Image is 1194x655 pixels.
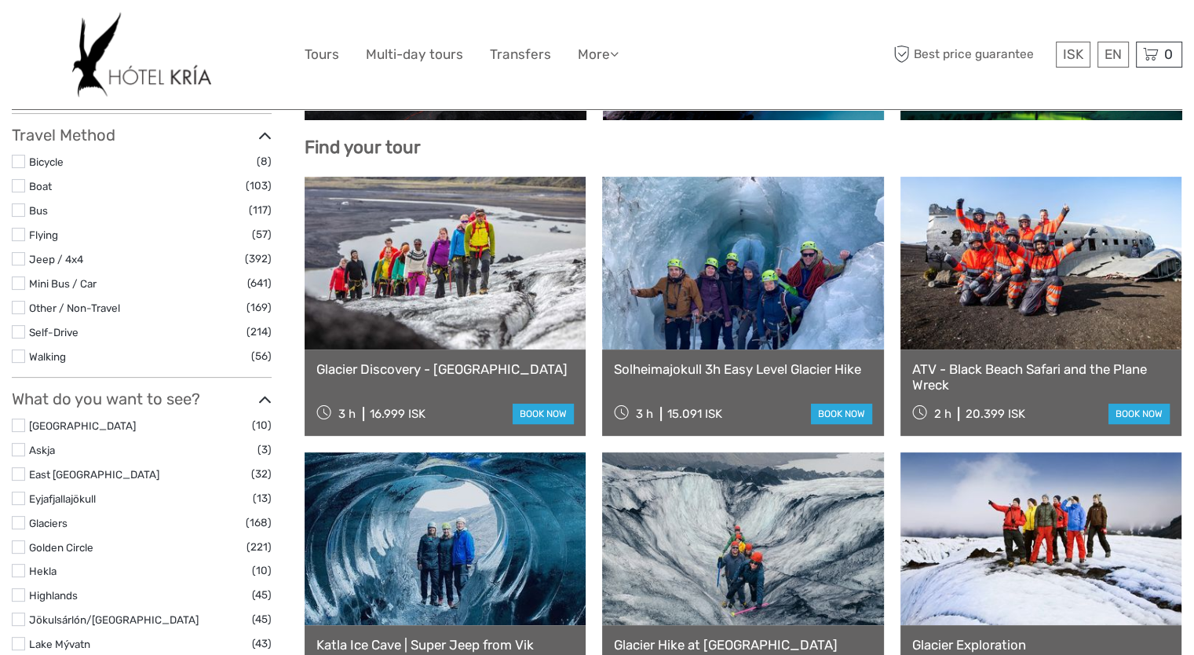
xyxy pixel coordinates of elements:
span: (214) [246,323,272,341]
span: (45) [252,610,272,628]
span: 0 [1162,46,1175,62]
a: Highlands [29,589,78,602]
a: Tours [305,43,339,66]
h3: Travel Method [12,126,272,145]
a: Askja [29,444,55,456]
a: Eyjafjallajökull [29,492,96,505]
img: 532-e91e591f-ac1d-45f7-9962-d0f146f45aa0_logo_big.jpg [72,12,211,97]
a: Katla Ice Cave | Super Jeep from Vik [316,637,574,653]
a: More [578,43,619,66]
a: Bicycle [29,156,64,168]
span: (168) [246,514,272,532]
span: ISK [1063,46,1083,62]
div: 15.091 ISK [667,407,722,421]
a: East [GEOGRAPHIC_DATA] [29,468,159,481]
span: 3 h [338,407,356,421]
a: Glacier Discovery - [GEOGRAPHIC_DATA] [316,361,574,377]
a: Flying [29,229,58,241]
span: Best price guarantee [889,42,1052,68]
a: Mini Bus / Car [29,277,97,290]
a: Glaciers [29,517,68,529]
a: Lake Mývatn [29,638,90,650]
a: Golden Circle [29,541,93,554]
button: Open LiveChat chat widget [181,24,199,43]
span: (3) [257,441,272,459]
a: book now [811,404,872,424]
span: (641) [247,274,272,292]
span: (10) [252,416,272,434]
a: Hekla [29,565,57,577]
a: Jökulsárlón/[GEOGRAPHIC_DATA] [29,613,199,626]
a: Transfers [490,43,551,66]
span: (392) [245,250,272,268]
a: book now [1108,404,1170,424]
a: Walking [29,350,66,363]
span: (10) [252,562,272,580]
span: (103) [246,177,272,195]
a: Self-Drive [29,326,79,338]
p: We're away right now. Please check back later! [22,27,177,40]
span: (13) [253,489,272,507]
h3: What do you want to see? [12,390,272,408]
a: ATV - Black Beach Safari and the Plane Wreck [912,361,1170,393]
div: EN [1097,42,1129,68]
span: (56) [251,347,272,365]
a: [GEOGRAPHIC_DATA] [29,419,136,432]
span: 2 h [933,407,951,421]
span: (221) [246,538,272,556]
a: Multi-day tours [366,43,463,66]
span: (117) [249,201,272,219]
div: 16.999 ISK [370,407,425,421]
span: (8) [257,152,272,170]
span: (57) [252,225,272,243]
a: book now [513,404,574,424]
span: (169) [246,298,272,317]
a: Jeep / 4x4 [29,253,83,265]
a: Glacier Exploration [912,637,1170,653]
span: 3 h [636,407,653,421]
a: Bus [29,204,48,217]
div: 20.399 ISK [965,407,1024,421]
a: Other / Non-Travel [29,302,120,314]
a: Solheimajokull 3h Easy Level Glacier Hike [614,361,871,377]
span: (45) [252,586,272,604]
b: Find your tour [305,137,421,158]
a: Boat [29,180,52,192]
span: (32) [251,465,272,483]
span: (43) [252,635,272,653]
